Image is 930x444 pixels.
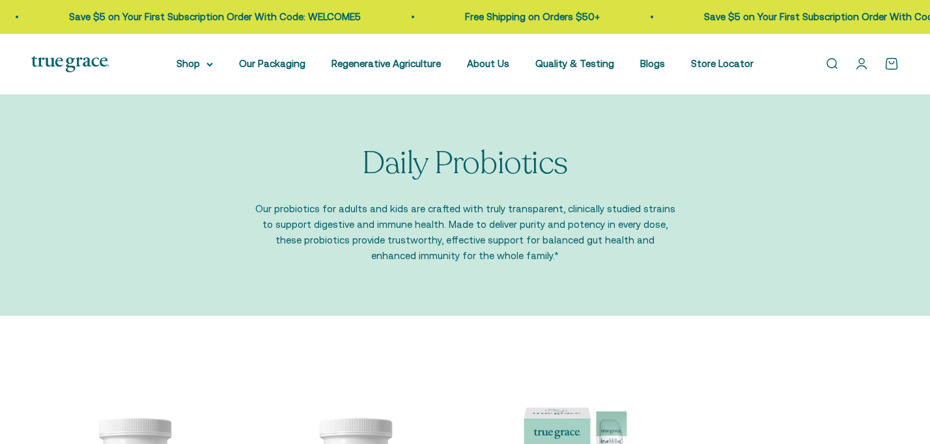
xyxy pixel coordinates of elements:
[691,58,754,69] a: Store Locator
[640,58,665,69] a: Blogs
[69,9,361,25] p: Save $5 on Your First Subscription Order With Code: WELCOME5
[253,201,677,264] p: Our probiotics for adults and kids are crafted with truly transparent, clinically studied strains...
[176,56,213,72] summary: Shop
[535,58,614,69] a: Quality & Testing
[239,58,305,69] a: Our Packaging
[362,146,567,181] p: Daily Probiotics
[331,58,441,69] a: Regenerative Agriculture
[467,58,509,69] a: About Us
[465,11,600,22] a: Free Shipping on Orders $50+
